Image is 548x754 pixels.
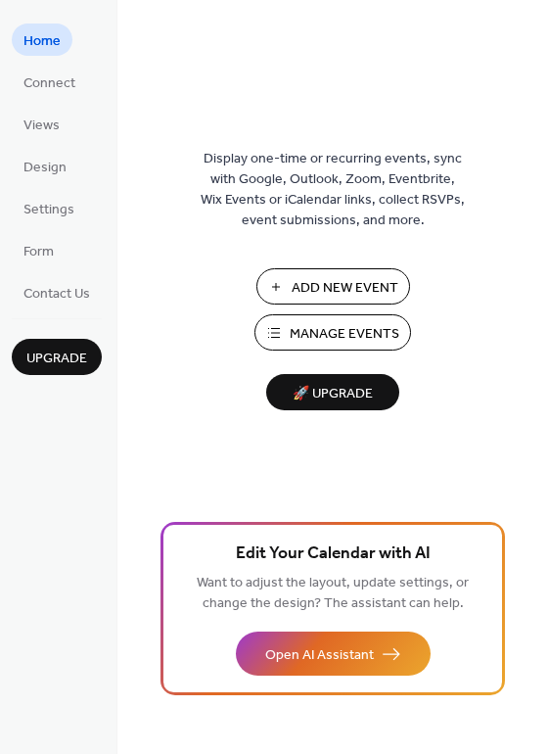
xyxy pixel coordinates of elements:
[12,339,102,375] button: Upgrade
[23,284,90,305] span: Contact Us
[12,276,102,308] a: Contact Us
[278,381,388,407] span: 🚀 Upgrade
[12,234,66,266] a: Form
[12,108,71,140] a: Views
[254,314,411,351] button: Manage Events
[236,632,431,676] button: Open AI Assistant
[266,374,399,410] button: 🚀 Upgrade
[12,150,78,182] a: Design
[26,349,87,369] span: Upgrade
[23,31,61,52] span: Home
[292,278,398,299] span: Add New Event
[236,541,431,568] span: Edit Your Calendar with AI
[256,268,410,305] button: Add New Event
[23,158,67,178] span: Design
[23,242,54,262] span: Form
[197,570,469,617] span: Want to adjust the layout, update settings, or change the design? The assistant can help.
[290,324,399,345] span: Manage Events
[12,192,86,224] a: Settings
[12,24,72,56] a: Home
[23,73,75,94] span: Connect
[23,116,60,136] span: Views
[201,149,465,231] span: Display one-time or recurring events, sync with Google, Outlook, Zoom, Eventbrite, Wix Events or ...
[12,66,87,98] a: Connect
[23,200,74,220] span: Settings
[265,645,374,666] span: Open AI Assistant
